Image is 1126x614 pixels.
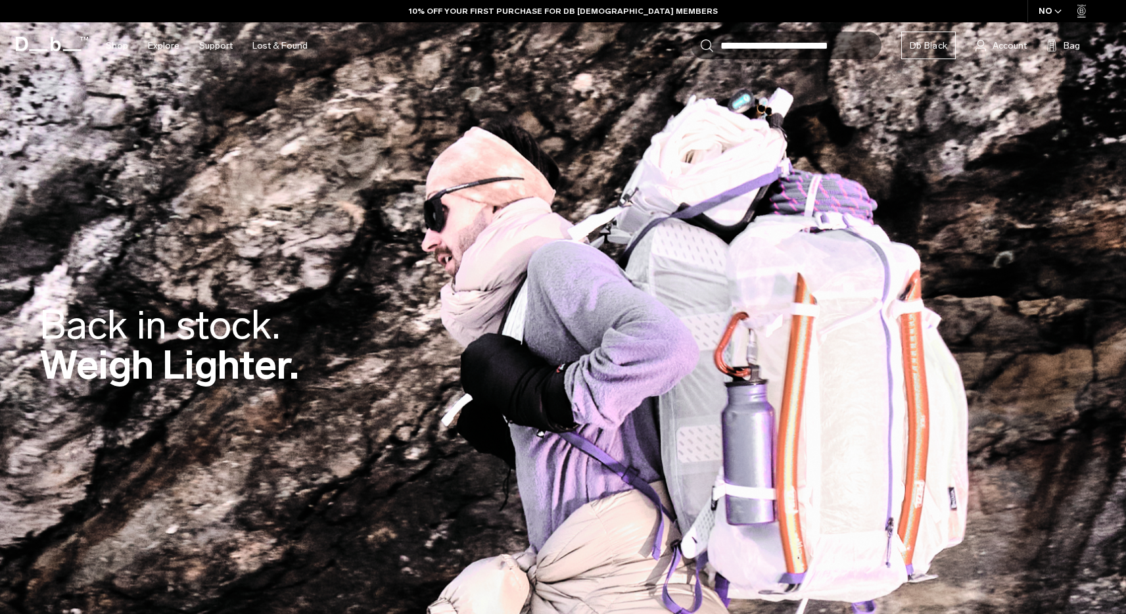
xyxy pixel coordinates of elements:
[39,305,299,385] h2: Weigh Lighter.
[39,301,280,349] span: Back in stock.
[199,22,233,69] a: Support
[106,22,128,69] a: Shop
[993,39,1027,53] span: Account
[975,37,1027,53] a: Account
[901,32,956,59] a: Db Black
[252,22,308,69] a: Lost & Found
[96,22,317,69] nav: Main Navigation
[1046,37,1080,53] button: Bag
[409,5,718,17] a: 10% OFF YOUR FIRST PURCHASE FOR DB [DEMOGRAPHIC_DATA] MEMBERS
[148,22,179,69] a: Explore
[1064,39,1080,53] span: Bag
